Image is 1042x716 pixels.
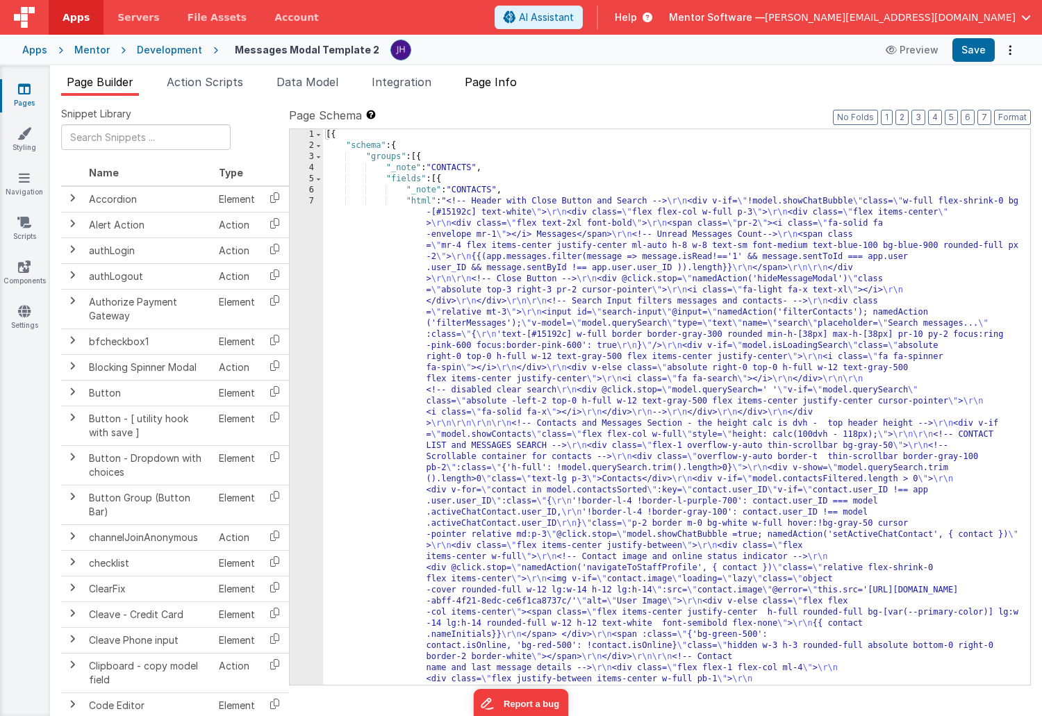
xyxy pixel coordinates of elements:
td: Element [213,601,260,627]
div: 5 [290,174,323,185]
td: checklist [83,550,213,576]
td: ClearFix [83,576,213,601]
span: Name [89,167,119,178]
td: Element [213,380,260,406]
div: Development [137,43,202,57]
button: Save [952,38,995,62]
td: Element [213,289,260,328]
button: 2 [895,110,909,125]
span: Page Schema [289,107,362,124]
td: Element [213,406,260,445]
div: Apps [22,43,47,57]
span: AI Assistant [519,10,574,24]
button: 1 [881,110,893,125]
div: 4 [290,163,323,174]
div: 6 [290,185,323,196]
td: Button - [ utility hook with save ] [83,406,213,445]
button: 3 [911,110,925,125]
span: File Assets [188,10,247,24]
td: Button [83,380,213,406]
button: 6 [961,110,975,125]
td: Action [213,238,260,263]
td: Element [213,328,260,354]
div: 3 [290,151,323,163]
td: Action [213,354,260,380]
button: Format [994,110,1031,125]
span: Help [615,10,637,24]
span: Apps [63,10,90,24]
td: Authorize Payment Gateway [83,289,213,328]
td: Cleave Phone input [83,627,213,653]
span: [PERSON_NAME][EMAIL_ADDRESS][DOMAIN_NAME] [765,10,1016,24]
button: Options [1000,40,1020,60]
span: Snippet Library [61,107,131,121]
td: Clipboard - copy model field [83,653,213,692]
span: Page Info [465,75,517,89]
button: Mentor Software — [PERSON_NAME][EMAIL_ADDRESS][DOMAIN_NAME] [669,10,1031,24]
td: Action [213,212,260,238]
span: Type [219,167,243,178]
input: Search Snippets ... [61,124,231,150]
td: Action [213,653,260,692]
td: Element [213,550,260,576]
span: Data Model [276,75,338,89]
td: Button - Dropdown with choices [83,445,213,485]
td: Element [213,186,260,213]
div: 2 [290,140,323,151]
span: Integration [372,75,431,89]
span: Servers [117,10,159,24]
button: 7 [977,110,991,125]
td: authLogout [83,263,213,289]
div: 1 [290,129,323,140]
span: Mentor Software — [669,10,765,24]
td: authLogin [83,238,213,263]
td: bfcheckbox1 [83,328,213,354]
button: 4 [928,110,942,125]
td: Element [213,576,260,601]
span: Page Builder [67,75,133,89]
td: Button Group (Button Bar) [83,485,213,524]
h4: Messages Modal Template 2 [235,44,379,55]
td: Element [213,627,260,653]
td: Element [213,485,260,524]
td: channelJoinAnonymous [83,524,213,550]
span: Action Scripts [167,75,243,89]
img: c2badad8aad3a9dfc60afe8632b41ba8 [391,40,411,60]
button: AI Assistant [495,6,583,29]
div: Mentor [74,43,110,57]
td: Cleave - Credit Card [83,601,213,627]
button: No Folds [833,110,878,125]
button: 5 [945,110,958,125]
td: Action [213,263,260,289]
td: Action [213,524,260,550]
td: Alert Action [83,212,213,238]
button: Preview [877,39,947,61]
td: Blocking Spinner Modal [83,354,213,380]
td: Element [213,445,260,485]
td: Accordion [83,186,213,213]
